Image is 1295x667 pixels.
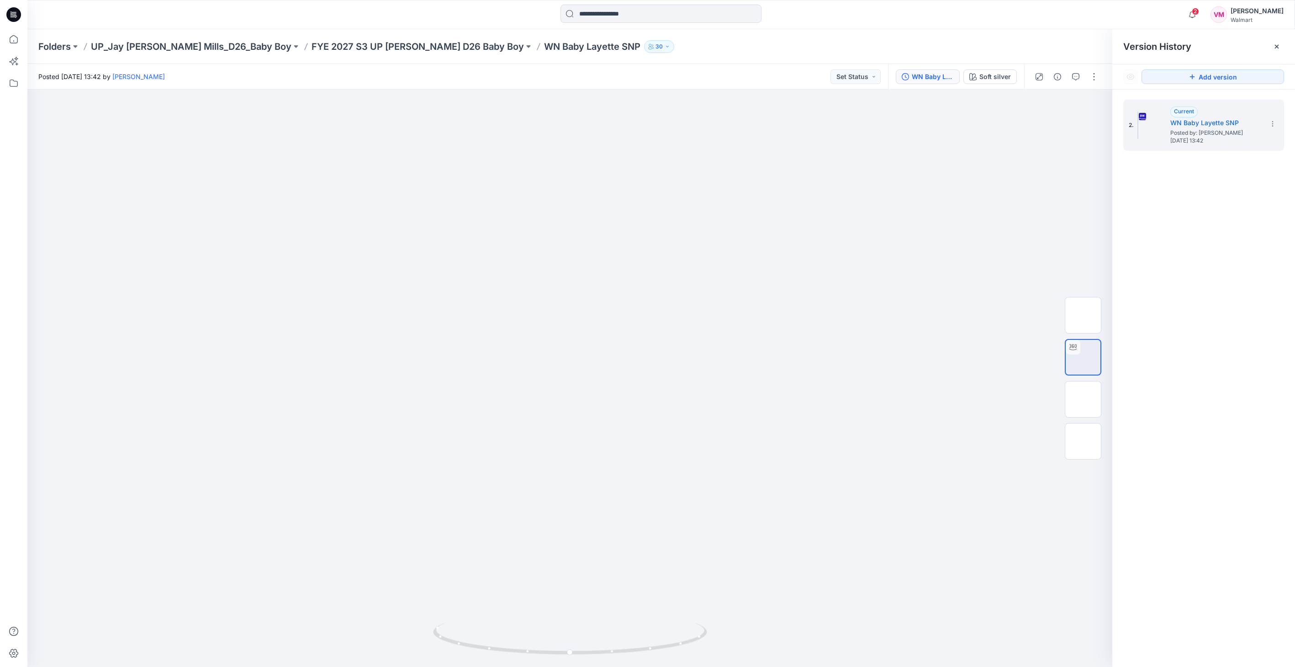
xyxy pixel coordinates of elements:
[1273,43,1280,50] button: Close
[1170,138,1262,144] span: [DATE] 13:42
[912,72,954,82] div: WN Baby Layette SNP
[1050,69,1065,84] button: Details
[1174,108,1194,115] span: Current
[91,40,291,53] a: UP_Jay [PERSON_NAME] Mills_D26_Baby Boy
[1129,121,1134,129] span: 2.
[896,69,960,84] button: WN Baby Layette SNP
[1231,16,1284,23] div: Walmart
[1137,111,1138,139] img: WN Baby Layette SNP
[544,40,640,53] p: WN Baby Layette SNP
[644,40,674,53] button: 30
[38,72,165,81] span: Posted [DATE] 13:42 by
[38,40,71,53] a: Folders
[655,42,663,52] p: 30
[979,72,1011,82] div: Soft silver
[1170,128,1262,138] span: Posted by: Vasanthakumar Mani
[1192,8,1199,15] span: 2
[1123,69,1138,84] button: Show Hidden Versions
[1170,117,1262,128] h5: WN Baby Layette SNP
[112,73,165,80] a: [PERSON_NAME]
[312,40,524,53] a: FYE 2027 S3 UP [PERSON_NAME] D26 Baby Boy
[1231,5,1284,16] div: [PERSON_NAME]
[963,69,1017,84] button: Soft silver
[1210,6,1227,23] div: VM
[1123,41,1191,52] span: Version History
[1142,69,1284,84] button: Add version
